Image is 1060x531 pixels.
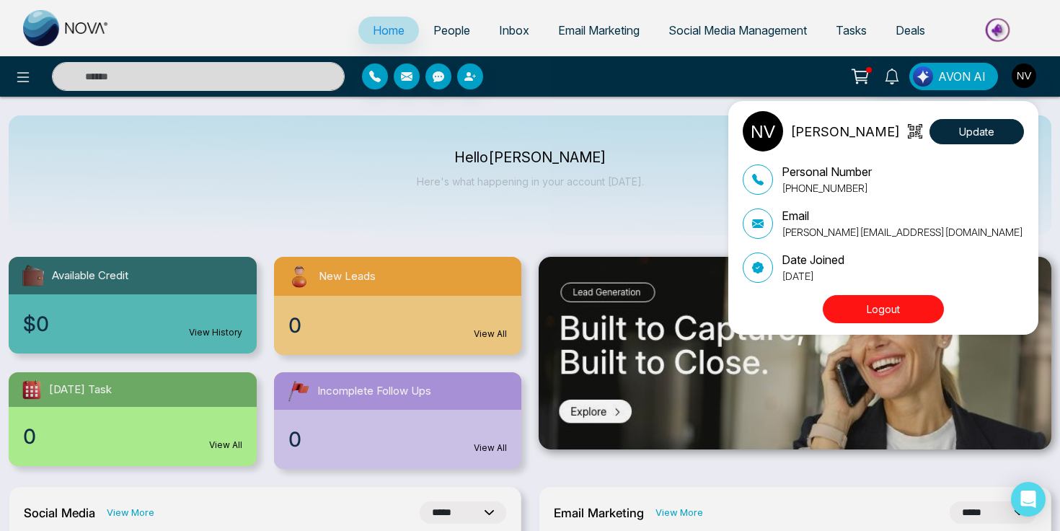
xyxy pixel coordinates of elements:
[782,207,1023,224] p: Email
[823,295,944,323] button: Logout
[1011,482,1046,517] div: Open Intercom Messenger
[929,119,1024,144] button: Update
[790,122,900,141] p: [PERSON_NAME]
[782,251,844,268] p: Date Joined
[782,163,872,180] p: Personal Number
[782,224,1023,240] p: [PERSON_NAME][EMAIL_ADDRESS][DOMAIN_NAME]
[782,180,872,196] p: [PHONE_NUMBER]
[782,268,844,284] p: [DATE]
